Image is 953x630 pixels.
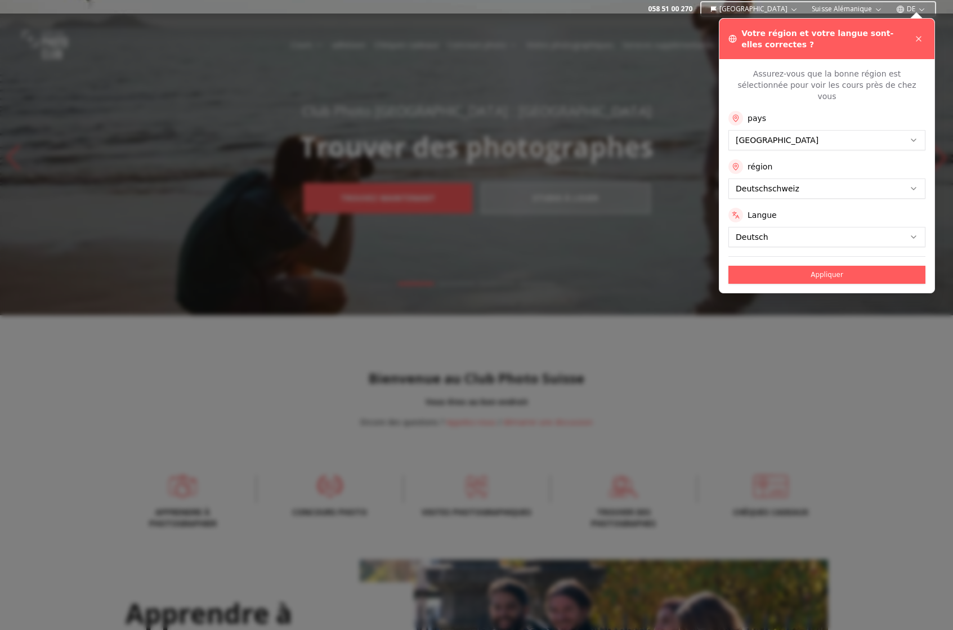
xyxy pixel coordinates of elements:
[807,2,887,16] button: Suisse alémanique
[741,29,893,49] font: Votre région et votre langue sont-elles correctes ?
[706,2,803,16] button: [GEOGRAPHIC_DATA]
[748,211,777,220] font: Langue
[892,2,930,16] button: DE
[907,4,915,14] font: DE
[719,4,788,14] font: [GEOGRAPHIC_DATA]
[812,4,872,14] font: Suisse alémanique
[811,271,843,279] font: Appliquer
[728,266,925,284] button: Appliquer
[648,5,692,14] a: 058 51 00 270
[748,162,772,171] font: région
[748,114,766,123] font: pays
[648,4,692,14] font: 058 51 00 270
[737,69,916,101] font: Assurez-vous que la bonne région est sélectionnée pour voir les cours près de chez vous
